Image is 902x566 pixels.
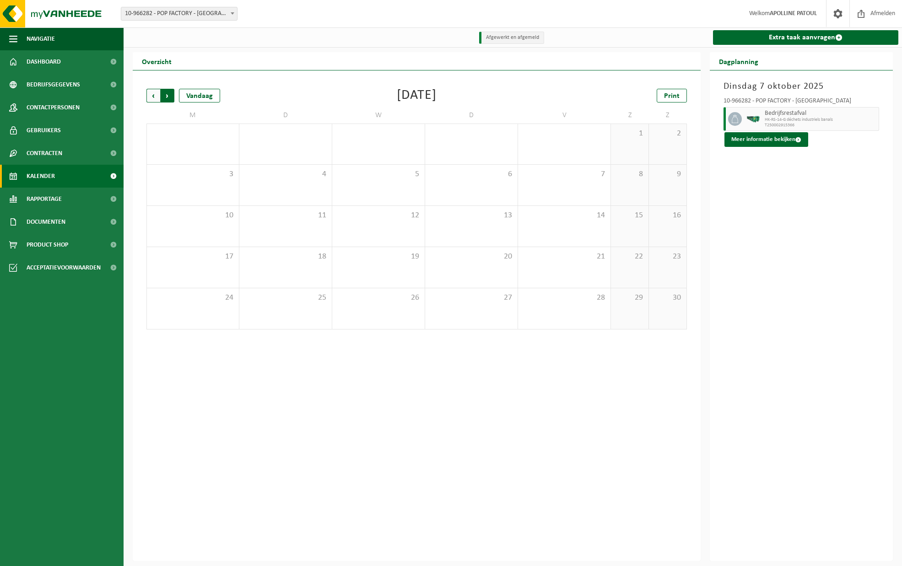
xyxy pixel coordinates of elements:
span: 9 [654,169,682,179]
span: Volgende [161,89,174,102]
span: 18 [244,252,327,262]
td: Z [611,107,649,124]
span: 8 [616,169,644,179]
span: HK-RS-14-G déchets industriels banals [765,117,876,123]
span: 20 [430,252,513,262]
span: Acceptatievoorwaarden [27,256,101,279]
span: Bedrijfsrestafval [765,110,876,117]
span: Contactpersonen [27,96,80,119]
div: Vandaag [179,89,220,102]
td: V [518,107,611,124]
span: Navigatie [27,27,55,50]
span: 3 [151,169,234,179]
td: W [332,107,425,124]
span: Rapportage [27,188,62,210]
span: 19 [337,252,420,262]
span: Contracten [27,142,62,165]
span: 15 [616,210,644,221]
span: 4 [244,169,327,179]
span: Gebruikers [27,119,61,142]
span: 10-966282 - POP FACTORY - NIVELLES [121,7,238,21]
span: 28 [523,293,606,303]
span: 30 [654,293,682,303]
span: Documenten [27,210,65,233]
span: 21 [523,252,606,262]
span: 23 [654,252,682,262]
td: D [425,107,518,124]
h2: Overzicht [133,52,181,70]
span: 11 [244,210,327,221]
span: Bedrijfsgegevens [27,73,80,96]
span: 6 [430,169,513,179]
h2: Dagplanning [710,52,767,70]
span: 17 [151,252,234,262]
span: 12 [337,210,420,221]
span: 22 [616,252,644,262]
span: 7 [523,169,606,179]
span: 1 [616,129,644,139]
span: 10 [151,210,234,221]
span: 13 [430,210,513,221]
span: 26 [337,293,420,303]
span: T250002915366 [765,123,876,128]
td: M [146,107,239,124]
a: Print [657,89,687,102]
div: [DATE] [397,89,437,102]
span: 24 [151,293,234,303]
span: 5 [337,169,420,179]
span: 2 [654,129,682,139]
a: Extra taak aanvragen [713,30,898,45]
span: 10-966282 - POP FACTORY - NIVELLES [121,7,237,20]
span: Kalender [27,165,55,188]
strong: APOLLINE PATOUL [770,10,817,17]
span: 29 [616,293,644,303]
td: Z [649,107,687,124]
h3: Dinsdag 7 oktober 2025 [724,80,879,93]
img: HK-RS-14-GN-00 [746,116,760,123]
span: 25 [244,293,327,303]
div: 10-966282 - POP FACTORY - [GEOGRAPHIC_DATA] [724,98,879,107]
span: 27 [430,293,513,303]
span: Product Shop [27,233,68,256]
span: 16 [654,210,682,221]
span: Print [664,92,680,100]
li: Afgewerkt en afgemeld [479,32,544,44]
button: Meer informatie bekijken [724,132,808,147]
span: Dashboard [27,50,61,73]
td: D [239,107,332,124]
span: 14 [523,210,606,221]
span: Vorige [146,89,160,102]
